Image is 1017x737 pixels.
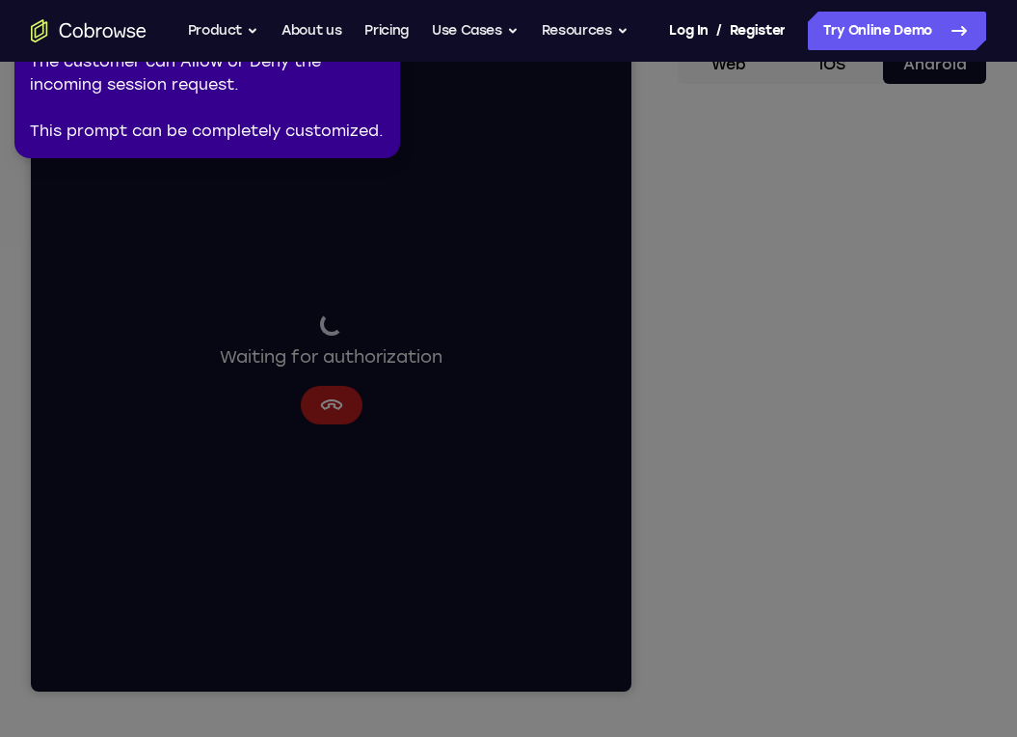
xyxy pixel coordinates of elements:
[716,19,722,42] span: /
[364,12,409,50] a: Pricing
[281,12,341,50] a: About us
[669,12,708,50] a: Log In
[31,19,147,42] a: Go to the home page
[270,341,332,379] button: Cancel
[30,50,385,143] div: The customer can Allow or Deny the incoming session request. This prompt can be completely custom...
[808,12,986,50] a: Try Online Demo
[730,12,786,50] a: Register
[189,267,412,325] div: Waiting for authorization
[542,12,629,50] button: Resources
[188,12,259,50] button: Product
[432,12,519,50] button: Use Cases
